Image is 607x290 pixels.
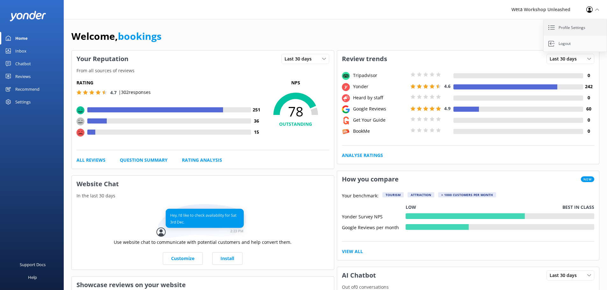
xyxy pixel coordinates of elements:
[342,152,383,159] a: Analyse Ratings
[71,29,162,44] h1: Welcome,
[28,271,37,284] div: Help
[72,192,334,199] p: In the last 30 days
[351,117,409,124] div: Get Your Guide
[76,79,262,86] h5: Rating
[15,83,40,95] div: Recommend
[342,213,406,219] div: Yonder Survey NPS
[351,83,409,90] div: Yonder
[114,239,292,246] p: Use website chat to communicate with potential customers and help convert them.
[583,72,594,79] h4: 0
[583,117,594,124] h4: 0
[337,51,392,67] h3: Review trends
[342,224,406,230] div: Google Reviews per month
[118,30,162,43] a: bookings
[351,128,409,135] div: BookMe
[72,51,133,67] h3: Your Reputation
[15,57,31,70] div: Chatbot
[351,72,409,79] div: Tripadvisor
[163,252,203,265] a: Customize
[15,45,26,57] div: Inbox
[212,252,242,265] a: Install
[119,89,151,96] p: | 302 responses
[15,70,31,83] div: Reviews
[583,83,594,90] h4: 242
[581,176,594,182] span: New
[262,103,329,119] span: 78
[337,171,403,187] h3: How you compare
[406,204,416,211] p: Low
[156,204,249,239] img: conversation...
[72,176,334,192] h3: Website Chat
[342,192,379,200] p: Your benchmark:
[562,204,594,211] p: Best in class
[351,105,409,112] div: Google Reviews
[251,129,262,136] h4: 15
[583,128,594,135] h4: 0
[182,157,222,164] a: Rating Analysis
[382,192,404,197] div: Tourism
[583,105,594,112] h4: 60
[20,258,46,271] div: Support Docs
[72,67,334,74] p: From all sources of reviews
[337,267,381,284] h3: AI Chatbot
[408,192,434,197] div: Attraction
[351,94,409,101] div: Heard by staff
[262,79,329,86] p: NPS
[76,157,105,164] a: All Reviews
[285,55,315,62] span: Last 30 days
[583,94,594,101] h4: 0
[550,55,581,62] span: Last 30 days
[262,121,329,128] h4: OUTSTANDING
[15,32,28,45] div: Home
[110,89,117,95] span: 4.7
[15,95,31,108] div: Settings
[550,272,581,279] span: Last 30 days
[444,105,451,111] span: 4.9
[120,157,168,164] a: Question Summary
[444,83,451,89] span: 4.6
[251,117,262,124] h4: 36
[342,248,363,255] a: View All
[10,11,46,21] img: yonder-white-logo.png
[251,106,262,113] h4: 251
[438,192,496,197] div: > 1000 customers per month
